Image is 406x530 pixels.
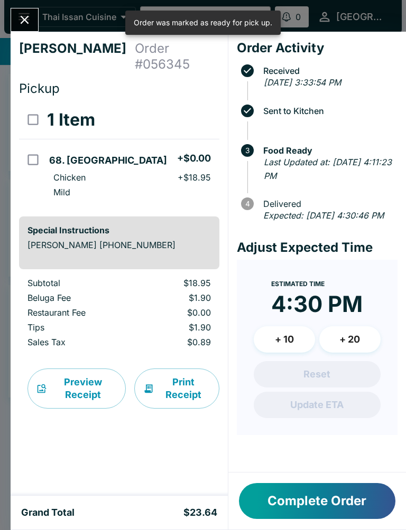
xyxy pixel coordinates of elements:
p: [PERSON_NAME] [PHONE_NUMBER] [27,240,211,250]
h4: [PERSON_NAME] [19,41,135,72]
span: Estimated Time [271,280,325,288]
p: $0.89 [142,337,211,347]
button: + 10 [254,326,315,353]
h5: Grand Total [21,506,75,519]
button: Preview Receipt [27,368,126,409]
p: Tips [27,322,125,333]
p: $1.90 [142,322,211,333]
h5: 68. [GEOGRAPHIC_DATA] [49,154,167,167]
span: Delivered [258,199,398,209]
table: orders table [19,101,219,208]
p: Subtotal [27,278,125,288]
table: orders table [19,278,219,352]
h4: Order # 056345 [135,41,219,72]
button: Complete Order [239,483,395,519]
p: $18.95 [142,278,211,288]
h6: Special Instructions [27,225,211,235]
p: Restaurant Fee [27,307,125,318]
p: Mild [53,187,70,197]
button: + 20 [319,326,381,353]
text: 3 [245,146,250,155]
div: Order was marked as ready for pick up. [134,14,272,32]
text: 4 [245,200,250,208]
p: Chicken [53,172,86,183]
h4: Adjust Expected Time [237,240,398,255]
button: Close [11,8,38,31]
h4: Order Activity [237,40,398,56]
em: Expected: [DATE] 4:30:46 PM [263,210,384,221]
p: Beluga Fee [27,292,125,303]
h3: 1 Item [47,109,95,130]
h5: $23.64 [183,506,217,519]
p: $0.00 [142,307,211,318]
h5: + $0.00 [177,152,211,165]
p: Sales Tax [27,337,125,347]
time: 4:30 PM [271,290,363,318]
p: $1.90 [142,292,211,303]
em: [DATE] 3:33:54 PM [264,77,341,88]
span: Received [258,66,398,75]
span: Sent to Kitchen [258,106,398,116]
em: Last Updated at: [DATE] 4:11:23 PM [264,157,392,181]
p: + $18.95 [178,172,211,183]
span: Pickup [19,81,60,96]
button: Print Receipt [134,368,219,409]
span: Food Ready [258,146,398,155]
